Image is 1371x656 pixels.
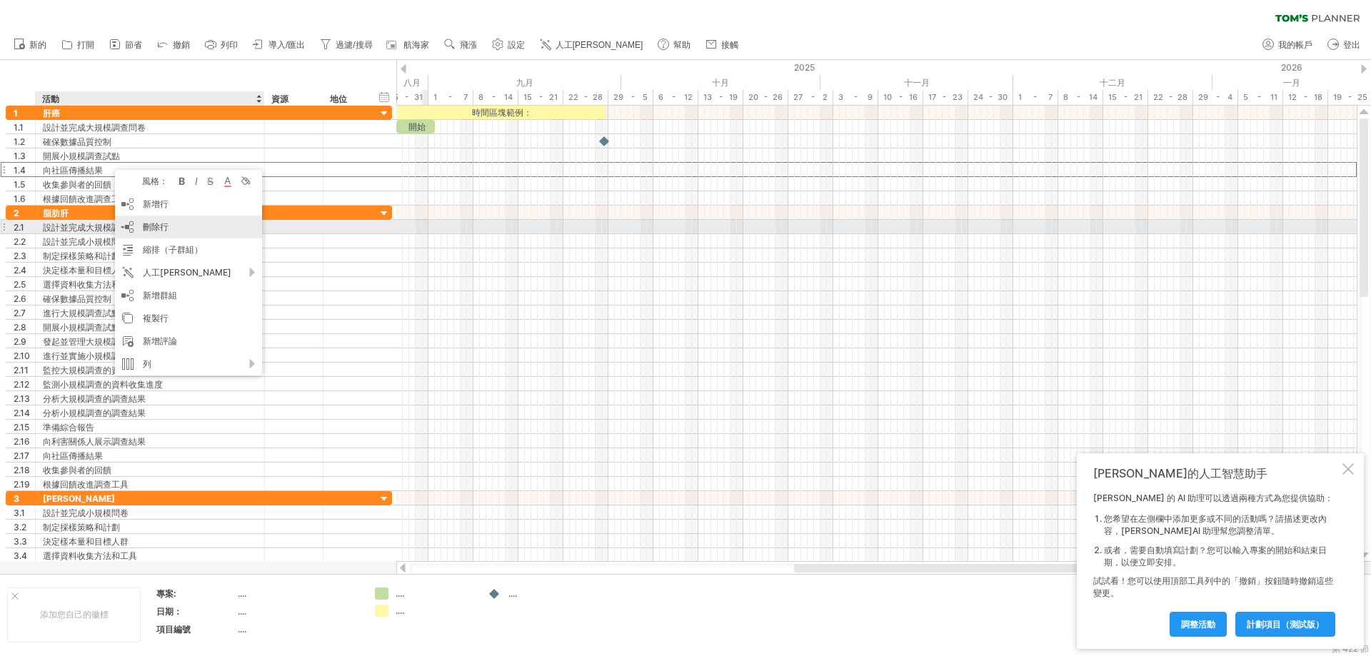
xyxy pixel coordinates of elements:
font: 肝癌 [43,108,60,118]
font: 八月 [403,77,421,88]
font: 時間區塊範例： [472,107,532,118]
font: 設計並完成小規模問卷 [43,508,129,518]
font: 2.9 [14,336,26,347]
font: 15 - 21 [523,92,558,102]
font: 發起並管理大規模調查 [43,336,129,347]
font: 決定樣本量和目標人群 [43,536,129,547]
font: 或者，需要自動填寫計劃？您可以輸入專案的開始和結束日期，以便立即安排。 [1104,545,1327,567]
a: 過濾/搜尋 [316,36,376,54]
font: 12 - 18 [1288,92,1322,102]
font: 1.1 [14,122,24,133]
font: 22 - 28 [1153,92,1187,102]
font: 撤銷 [173,40,190,50]
div: 2025年11月 [820,75,1013,90]
a: 航海家 [384,36,433,54]
font: 2.8 [14,322,26,333]
font: 2.18 [14,465,30,475]
font: 航海家 [403,40,429,50]
font: 準備綜合報告 [43,422,94,433]
font: 監控大規模調查的資料收集進度 [43,365,163,375]
font: 2.4 [14,265,26,276]
font: 向社區傳播結果 [43,165,103,176]
font: 開始 [408,121,426,132]
font: 收集參與者的回饋 [43,465,111,475]
font: 幫助 [673,40,690,50]
font: 計劃項目（測試版） [1247,619,1324,630]
font: 2.6 [14,293,26,304]
font: 1.3 [14,151,26,161]
font: 25 - 31 [388,92,423,102]
font: 17 - 23 [928,92,963,102]
font: 監測小規模調查的資料收集進度 [43,379,163,390]
a: 接觸 [702,36,743,54]
font: 3.3 [14,536,27,547]
font: 根據回饋改進調查工具 [43,479,129,490]
font: 過濾/搜尋 [336,40,372,50]
font: 向利害關係人展示調查結果 [43,436,146,447]
font: 新增行 [143,198,169,209]
font: 3 - 9 [838,92,873,102]
font: 登出 [1343,40,1360,50]
font: [PERSON_NAME] [43,493,115,504]
font: 進行大規模調查試點 [43,308,120,318]
font: 19 - 25 [1333,92,1367,102]
font: .... [238,588,246,599]
div: 2025年9月 [428,75,621,90]
font: 2.11 [14,365,29,375]
font: 制定採樣策略和計劃 [43,522,120,533]
font: 列 [143,358,151,369]
font: 2.16 [14,436,30,447]
font: 20 - 26 [748,92,783,102]
font: 打開 [77,40,94,50]
font: 人工[PERSON_NAME] [143,267,231,278]
font: 3.2 [14,522,26,533]
a: 撤銷 [154,36,194,54]
font: 2.7 [14,308,26,318]
font: 27 - 2 [793,92,828,102]
font: 選擇資料收集方法和工具 [43,279,137,290]
font: 3.4 [14,550,27,561]
font: .... [508,588,517,599]
a: 人工[PERSON_NAME] [536,36,648,54]
font: 3.1 [14,508,25,518]
font: 8 - 14 [478,92,513,102]
font: 分析小規模調查的調查結果 [43,408,146,418]
font: 2.13 [14,393,30,404]
font: 1 - 7 [1018,92,1053,102]
a: 計劃項目（測試版） [1235,612,1335,637]
font: 設計並完成小規模問卷 [43,236,129,247]
font: 設計並完成大規模調查問卷 [43,222,146,233]
a: 調整活動 [1170,612,1227,637]
font: 複製行 [143,313,169,323]
font: 決定樣本量和目標人群 [43,265,129,276]
font: 地位 [330,94,347,104]
font: 十月 [712,77,729,88]
font: 您希望在左側欄中添加更多或不同的活動嗎？請描述更改內容，[PERSON_NAME]AI 助理幫您調整清單。 [1104,513,1327,536]
font: 我的帳戶 [1278,40,1312,50]
font: 試試看！您可以使用頂部工具列中的「撤銷」按鈕隨時撤銷這些變更。 [1093,575,1333,598]
font: 十一月 [904,77,930,88]
font: 1.6 [14,193,26,204]
font: 2.5 [14,279,26,290]
div: 2025年12月 [1013,75,1212,90]
font: 開展小規模調查試點 [43,322,120,333]
font: 1.4 [14,165,26,176]
font: 分析大規模調查的調查結果 [43,393,146,404]
font: 2 [14,208,19,218]
font: .... [396,605,404,616]
font: 收集參與者的回饋 [43,179,111,190]
font: 進行並實施小規模調查 [43,350,129,361]
font: 根據回饋改進調查工具 [43,193,129,204]
font: 選擇資料收集方法和工具 [43,550,137,561]
font: 接觸 [721,40,738,50]
font: 列印 [221,40,238,50]
font: 2.12 [14,379,29,390]
div: 2025年10月 [621,75,820,90]
font: [PERSON_NAME]的人工智慧助手 [1093,466,1267,480]
a: 列印 [201,36,242,54]
a: 打開 [58,36,99,54]
font: 2.14 [14,408,30,418]
font: 2.19 [14,479,30,490]
a: 飛漲 [441,36,481,54]
font: .... [238,606,246,617]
